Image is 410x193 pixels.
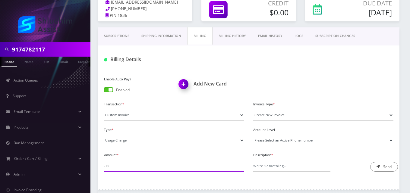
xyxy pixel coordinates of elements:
[253,127,393,132] label: Account Level
[176,77,194,95] img: Add New Card
[135,27,187,45] a: Shipping Information
[98,27,135,45] a: Subscriptions
[253,153,393,158] label: Description
[253,160,330,172] input: Write Something...
[342,8,392,17] h5: [DATE]
[13,93,26,98] span: Support
[18,16,72,33] img: Shluchim Assist
[104,102,244,107] label: Transaction
[179,81,244,87] a: Add New CardAdd New Card
[41,57,52,66] a: SIM
[14,109,40,114] span: Email Template
[14,172,24,177] span: Admin
[187,27,213,45] a: Billing
[179,81,244,87] h1: Add New Card
[116,87,130,93] p: Enabled
[106,13,118,19] a: PIN:
[75,57,95,66] a: Company
[289,27,309,45] a: LOGS
[14,187,42,192] span: Invoice Branding
[104,57,194,62] h1: Billing Details
[104,127,244,132] label: Type
[252,27,289,45] a: EMAIL HISTORY
[14,125,28,130] span: Products
[21,57,36,66] a: Name
[104,153,244,158] label: Amount
[2,57,17,67] a: Phone
[253,102,393,107] label: Invoice Type
[104,160,244,172] input: Please Enter Amount
[14,140,44,145] span: Ban Management
[213,27,252,45] a: Billing History
[14,78,38,83] span: Action Queues
[309,27,361,45] a: SUBSCRIPTION CHANGES
[246,8,289,17] h5: $0.00
[12,44,89,55] input: Search in Company
[104,77,170,82] label: Enable Auto Pay?
[56,57,71,66] a: Email
[111,6,147,11] span: [PHONE_NUMBER]
[104,58,107,61] img: Billing Details
[14,156,48,161] span: Order / Cart / Billing
[370,162,398,172] button: Send
[118,13,127,18] span: 1836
